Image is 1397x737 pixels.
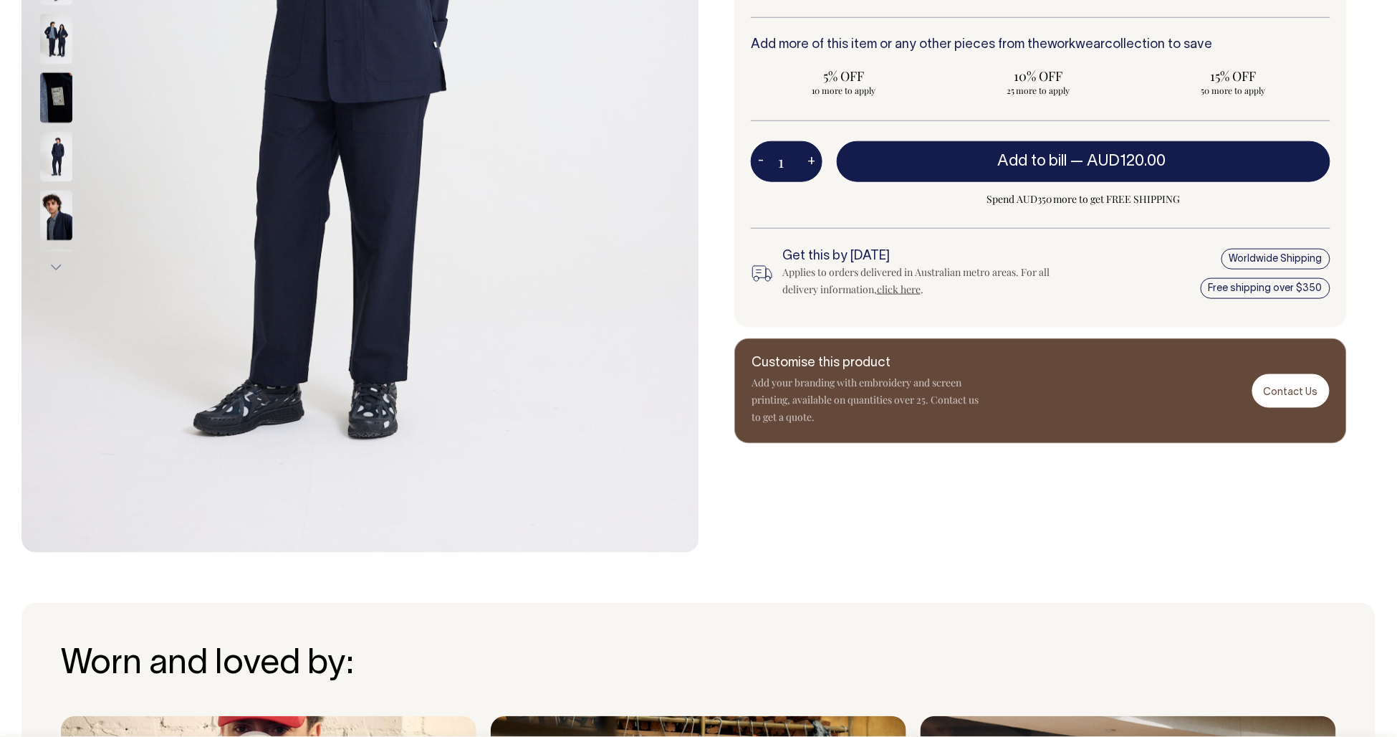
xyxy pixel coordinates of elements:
h6: Add more of this item or any other pieces from the collection to save [751,38,1330,52]
p: Add your branding with embroidery and screen printing, available on quantities over 25. Contact u... [752,374,981,426]
a: Contact Us [1252,374,1330,408]
h6: Get this by [DATE] [782,249,1067,264]
img: dark-navy [40,132,72,182]
span: 25 more to apply [953,85,1125,96]
button: + [800,148,822,176]
span: 15% OFF [1147,67,1319,85]
span: — [1071,154,1170,168]
span: Add to bill [997,154,1067,168]
div: Applies to orders delivered in Australian metro areas. For all delivery information, . [782,264,1067,298]
input: 5% OFF 10 more to apply [751,63,937,100]
span: Spend AUD350 more to get FREE SHIPPING [837,191,1330,208]
img: dark-navy [40,73,72,123]
button: Add to bill —AUD120.00 [837,141,1330,181]
button: Next [45,252,67,284]
img: dark-navy [40,249,72,300]
input: 10% OFF 25 more to apply [946,63,1132,100]
button: - [751,148,771,176]
span: 5% OFF [758,67,930,85]
a: click here [877,282,921,296]
span: 10 more to apply [758,85,930,96]
img: dark-navy [40,14,72,65]
img: dark-navy [40,191,72,241]
span: 10% OFF [953,67,1125,85]
h6: Customise this product [752,356,981,371]
a: workwear [1047,39,1105,51]
input: 15% OFF 50 more to apply [1140,63,1326,100]
span: 50 more to apply [1147,85,1319,96]
h3: Worn and loved by: [61,646,1336,684]
span: AUD120.00 [1088,154,1166,168]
